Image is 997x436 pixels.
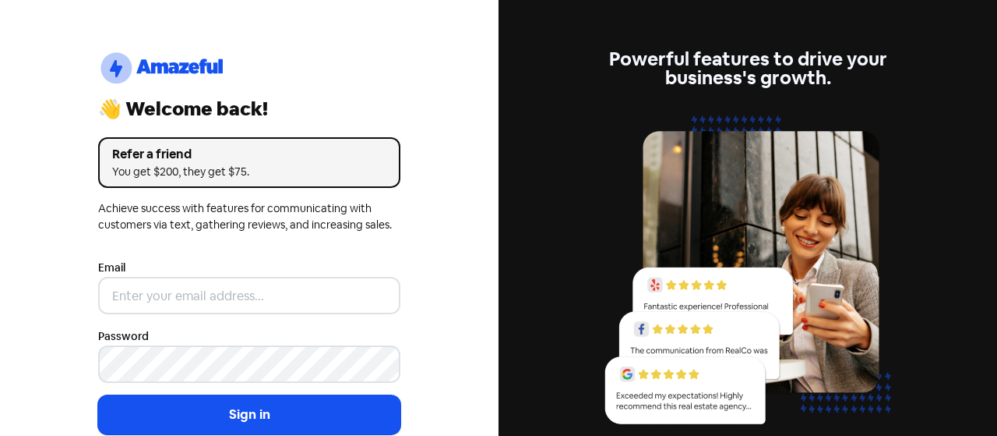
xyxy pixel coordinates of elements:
div: Powerful features to drive your business's growth. [597,50,899,87]
div: Refer a friend [112,145,386,164]
div: Achieve success with features for communicating with customers via text, gathering reviews, and i... [98,200,400,233]
input: Enter your email address... [98,277,400,314]
button: Sign in [98,395,400,434]
div: 👋 Welcome back! [98,100,400,119]
label: Email [98,260,125,276]
label: Password [98,328,149,345]
div: You get $200, they get $75. [112,164,386,180]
